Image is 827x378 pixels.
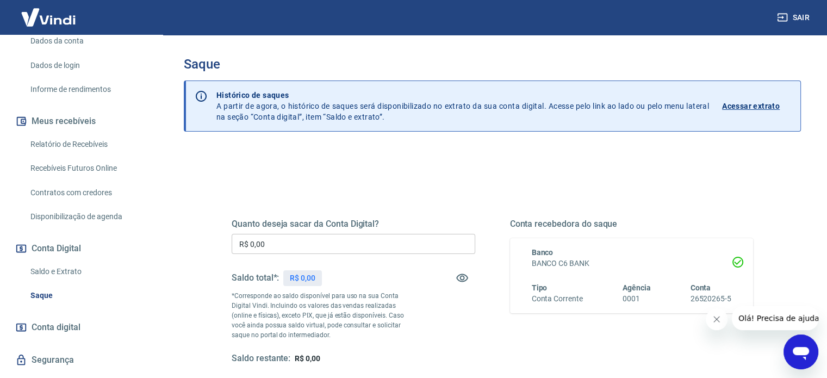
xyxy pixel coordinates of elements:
span: Conta digital [32,320,80,335]
span: Olá! Precisa de ajuda? [7,8,91,16]
h6: 0001 [623,293,651,305]
a: Informe de rendimentos [26,78,150,101]
span: Conta [690,283,711,292]
span: Agência [623,283,651,292]
h6: Conta Corrente [532,293,583,305]
button: Conta Digital [13,237,150,261]
p: A partir de agora, o histórico de saques será disponibilizado no extrato da sua conta digital. Ac... [216,90,709,122]
span: Tipo [532,283,548,292]
h5: Conta recebedora do saque [510,219,754,230]
a: Recebíveis Futuros Online [26,157,150,179]
h6: 26520265-5 [690,293,731,305]
iframe: Fechar mensagem [706,308,727,330]
button: Sair [775,8,814,28]
h5: Saldo restante: [232,353,290,364]
a: Saldo e Extrato [26,261,150,283]
p: Histórico de saques [216,90,709,101]
p: Acessar extrato [722,101,780,111]
a: Saque [26,284,150,307]
a: Conta digital [13,315,150,339]
iframe: Botão para abrir a janela de mensagens [784,334,818,369]
a: Dados da conta [26,30,150,52]
a: Dados de login [26,54,150,77]
h5: Quanto deseja sacar da Conta Digital? [232,219,475,230]
span: Banco [532,248,554,257]
iframe: Mensagem da empresa [732,306,818,330]
p: R$ 0,00 [290,272,315,284]
img: Vindi [13,1,84,34]
a: Disponibilização de agenda [26,206,150,228]
a: Relatório de Recebíveis [26,133,150,156]
a: Contratos com credores [26,182,150,204]
button: Meus recebíveis [13,109,150,133]
h6: BANCO C6 BANK [532,258,732,269]
h3: Saque [184,57,801,72]
span: R$ 0,00 [295,354,320,363]
a: Segurança [13,348,150,372]
a: Acessar extrato [722,90,792,122]
h5: Saldo total*: [232,272,279,283]
p: *Corresponde ao saldo disponível para uso na sua Conta Digital Vindi. Incluindo os valores das ve... [232,291,414,340]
